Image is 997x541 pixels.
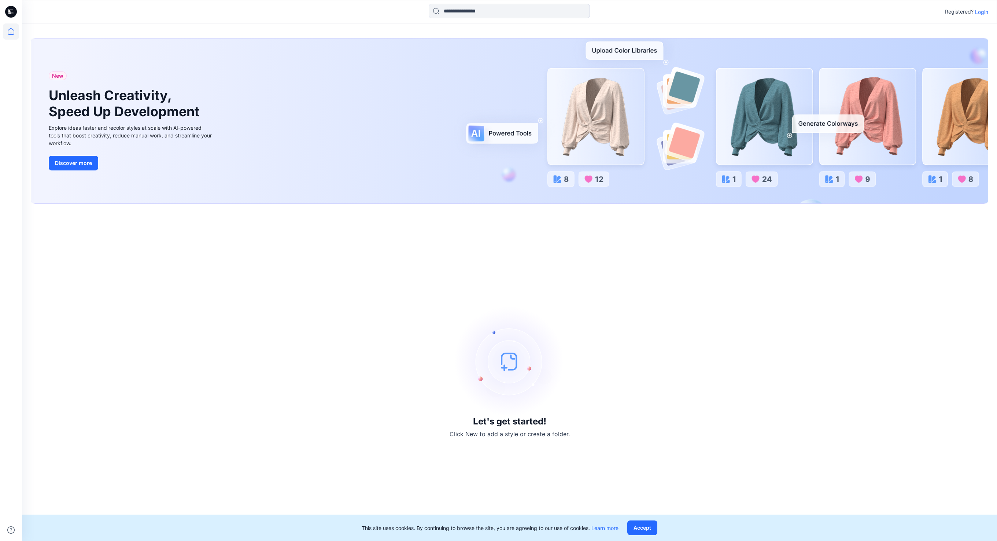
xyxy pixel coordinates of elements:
p: Click New to add a style or create a folder. [450,430,570,438]
div: Explore ideas faster and recolor styles at scale with AI-powered tools that boost creativity, red... [49,124,214,147]
a: Discover more [49,156,214,170]
p: Login [975,8,988,16]
button: Accept [627,520,657,535]
button: Discover more [49,156,98,170]
p: Registered? [945,7,974,16]
h1: Unleash Creativity, Speed Up Development [49,88,203,119]
img: empty-state-image.svg [455,306,565,416]
a: Learn more [591,525,618,531]
p: This site uses cookies. By continuing to browse the site, you are agreeing to our use of cookies. [362,524,618,532]
span: New [52,71,63,80]
h3: Let's get started! [473,416,546,427]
